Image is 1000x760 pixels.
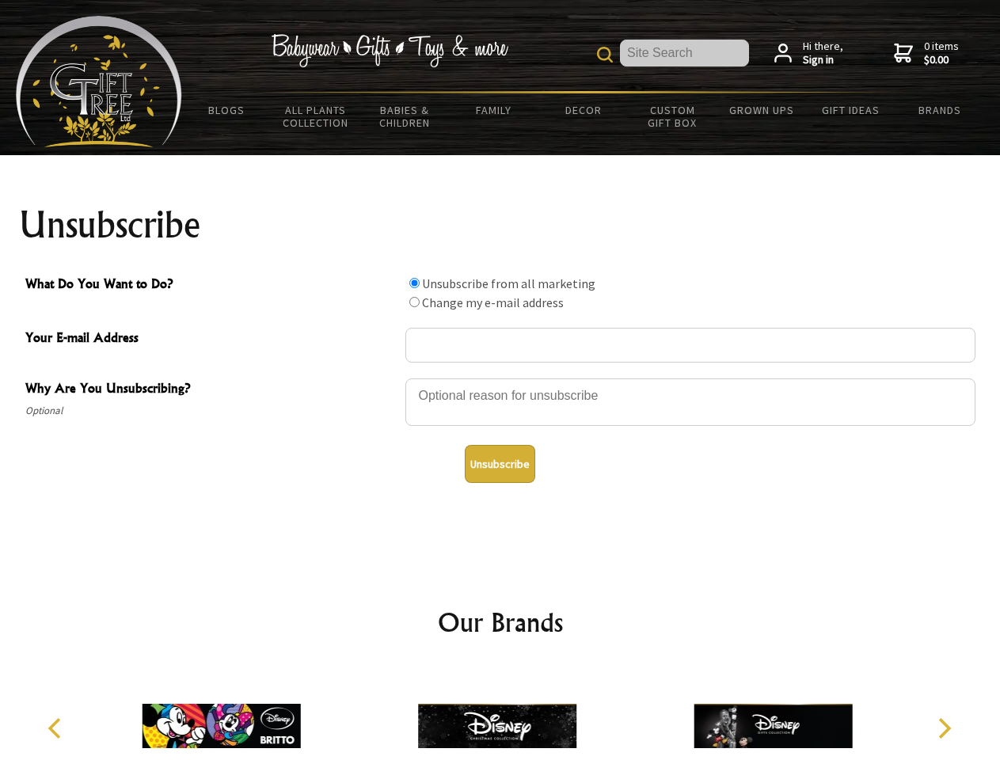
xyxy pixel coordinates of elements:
[803,53,843,67] strong: Sign in
[182,93,272,127] a: BLOGS
[271,34,508,67] img: Babywear - Gifts - Toys & more
[465,445,535,483] button: Unsubscribe
[597,47,613,63] img: product search
[32,603,969,641] h2: Our Brands
[620,40,749,66] input: Site Search
[405,328,975,363] input: Your E-mail Address
[628,93,717,139] a: Custom Gift Box
[538,93,628,127] a: Decor
[895,93,985,127] a: Brands
[924,39,959,67] span: 0 items
[422,294,564,310] label: Change my e-mail address
[16,16,182,147] img: Babyware - Gifts - Toys and more...
[717,93,806,127] a: Grown Ups
[25,401,397,420] span: Optional
[25,274,397,297] span: What Do You Want to Do?
[450,93,539,127] a: Family
[894,40,959,67] a: 0 items$0.00
[405,378,975,426] textarea: Why Are You Unsubscribing?
[774,40,843,67] a: Hi there,Sign in
[272,93,361,139] a: All Plants Collection
[19,206,982,244] h1: Unsubscribe
[924,53,959,67] strong: $0.00
[422,275,595,291] label: Unsubscribe from all marketing
[926,711,961,746] button: Next
[360,93,450,139] a: Babies & Children
[409,297,420,307] input: What Do You Want to Do?
[806,93,895,127] a: Gift Ideas
[40,711,74,746] button: Previous
[409,278,420,288] input: What Do You Want to Do?
[25,378,397,401] span: Why Are You Unsubscribing?
[25,328,397,351] span: Your E-mail Address
[803,40,843,67] span: Hi there,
